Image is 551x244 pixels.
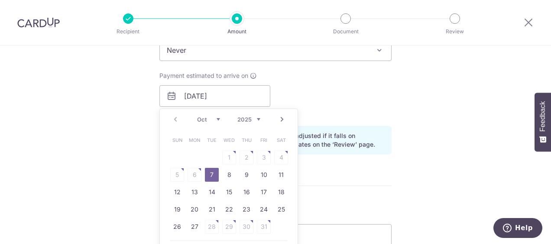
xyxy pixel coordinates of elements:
[274,133,288,147] span: Saturday
[535,93,551,151] button: Feedback - Show survey
[240,185,253,199] a: 16
[240,168,253,182] a: 9
[170,133,184,147] span: Sunday
[257,133,271,147] span: Friday
[257,202,271,216] a: 24
[539,101,547,132] span: Feedback
[222,168,236,182] a: 8
[240,133,253,147] span: Thursday
[188,185,201,199] a: 13
[170,220,184,234] a: 26
[240,202,253,216] a: 23
[314,27,378,36] p: Document
[423,27,487,36] p: Review
[493,218,542,240] iframe: Opens a widget where you can find more information
[274,168,288,182] a: 11
[188,133,201,147] span: Monday
[159,71,248,80] span: Payment estimated to arrive on
[257,168,271,182] a: 10
[205,202,219,216] a: 21
[205,185,219,199] a: 14
[205,168,219,182] a: 7
[159,85,270,107] input: DD / MM / YYYY
[159,39,392,61] span: Never
[170,202,184,216] a: 19
[17,17,60,28] img: CardUp
[222,202,236,216] a: 22
[170,185,184,199] a: 12
[160,40,391,61] span: Never
[222,185,236,199] a: 15
[277,114,287,125] a: Next
[205,133,219,147] span: Tuesday
[222,133,236,147] span: Wednesday
[274,185,288,199] a: 18
[188,202,201,216] a: 20
[188,220,201,234] a: 27
[205,27,269,36] p: Amount
[257,185,271,199] a: 17
[274,202,288,216] a: 25
[96,27,160,36] p: Recipient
